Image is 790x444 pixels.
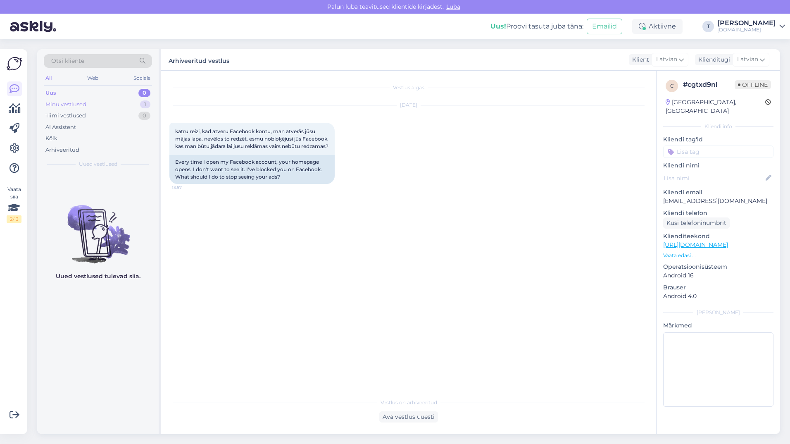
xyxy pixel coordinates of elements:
a: [PERSON_NAME][DOMAIN_NAME] [717,20,785,33]
img: No chats [37,190,159,265]
div: Minu vestlused [45,100,86,109]
span: Latvian [737,55,758,64]
div: 1 [140,100,150,109]
span: 13:57 [172,184,203,191]
p: Kliendi tag'id [663,135,773,144]
b: Uus! [490,22,506,30]
div: Proovi tasuta juba täna: [490,21,583,31]
span: c [670,83,674,89]
div: T [702,21,714,32]
label: Arhiveeritud vestlus [169,54,229,65]
div: [DOMAIN_NAME] [717,26,776,33]
div: Web [86,73,100,84]
div: Kliendi info [663,123,773,130]
div: Tiimi vestlused [45,112,86,120]
p: Android 16 [663,271,773,280]
div: [PERSON_NAME] [717,20,776,26]
div: Vaata siia [7,186,21,223]
div: Vestlus algas [169,84,648,91]
span: Luba [444,3,463,10]
span: Uued vestlused [79,160,117,168]
div: 0 [138,89,150,97]
p: Vaata edasi ... [663,252,773,259]
input: Lisa nimi [664,174,764,183]
span: Otsi kliente [51,57,84,65]
div: 2 / 3 [7,215,21,223]
div: Aktiivne [632,19,683,34]
input: Lisa tag [663,146,773,158]
p: [EMAIL_ADDRESS][DOMAIN_NAME] [663,197,773,205]
span: Latvian [656,55,677,64]
p: Android 4.0 [663,292,773,301]
div: Küsi telefoninumbrit [663,217,730,229]
p: Brauser [663,283,773,292]
img: Askly Logo [7,56,22,72]
div: Uus [45,89,56,97]
div: Arhiveeritud [45,146,79,154]
div: [PERSON_NAME] [663,309,773,316]
span: Vestlus on arhiveeritud [381,399,437,406]
div: # cgtxd9nl [683,80,735,90]
div: Socials [132,73,152,84]
p: Märkmed [663,321,773,330]
button: Emailid [587,19,622,34]
p: Uued vestlused tulevad siia. [56,272,140,281]
div: 0 [138,112,150,120]
div: [GEOGRAPHIC_DATA], [GEOGRAPHIC_DATA] [666,98,765,115]
p: Kliendi nimi [663,161,773,170]
div: Every time I open my Facebook account, your homepage opens. I don't want to see it. I've blocked ... [169,155,335,184]
div: Ava vestlus uuesti [379,411,438,423]
div: Kõik [45,134,57,143]
div: Klienditugi [695,55,730,64]
p: Kliendi email [663,188,773,197]
span: katru reizi, kad atveru Facebook kontu, man atverās jūsu mājas lapa. nevēlos to redzēt. esmu nobl... [175,128,330,149]
div: Klient [629,55,649,64]
div: All [44,73,53,84]
div: AI Assistent [45,123,76,131]
p: Kliendi telefon [663,209,773,217]
span: Offline [735,80,771,89]
p: Operatsioonisüsteem [663,263,773,271]
p: Klienditeekond [663,232,773,241]
a: [URL][DOMAIN_NAME] [663,241,728,248]
div: [DATE] [169,101,648,109]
